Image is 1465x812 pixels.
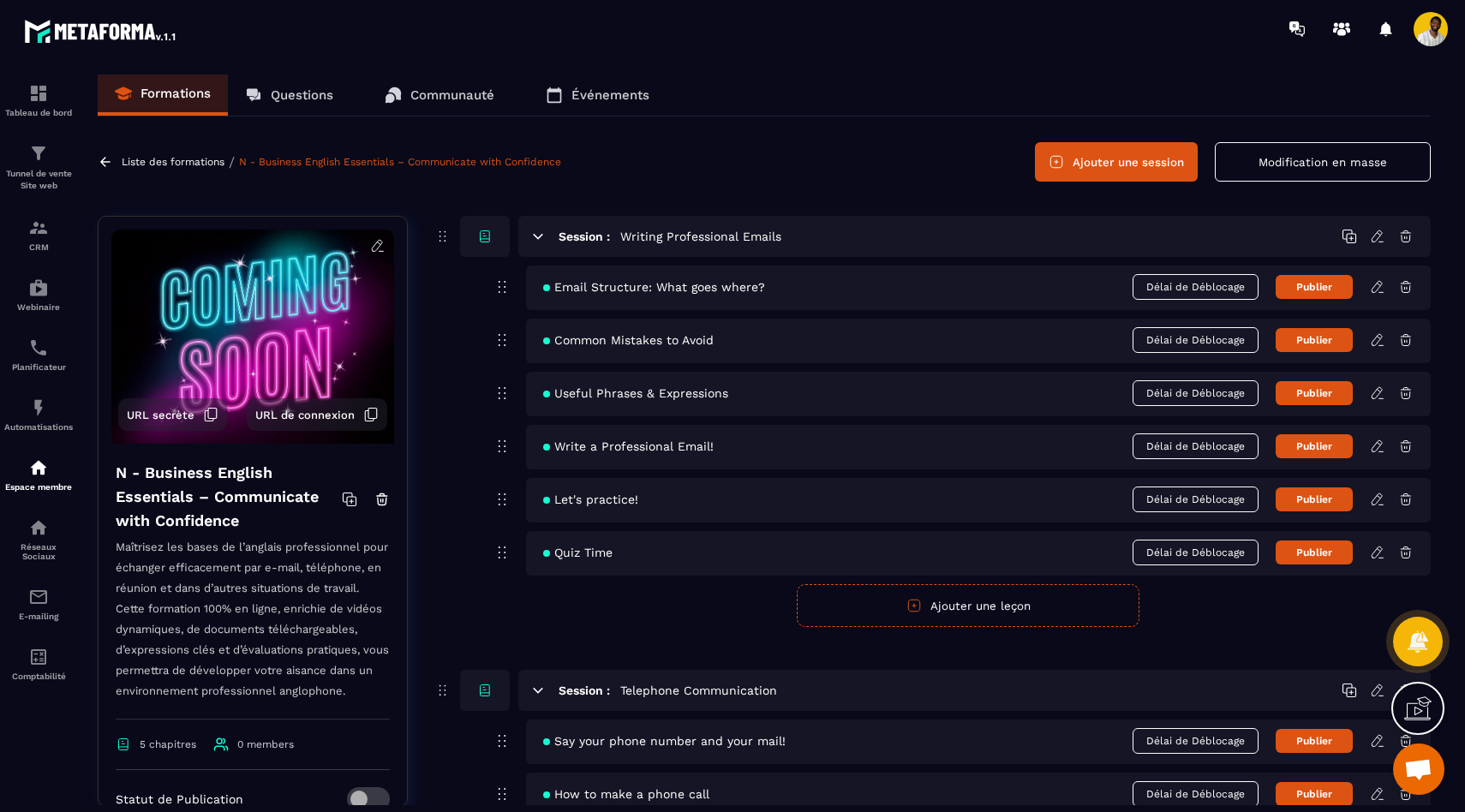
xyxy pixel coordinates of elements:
p: Maîtrisez les bases de l’anglais professionnel pour échanger efficacement par e-mail, téléphone, ... [116,537,390,719]
a: automationsautomationsAutomatisations [4,385,73,445]
img: formation [28,83,49,104]
img: automations [28,278,49,298]
p: Tunnel de vente Site web [4,168,73,192]
button: Modification en masse [1215,142,1431,182]
span: Let's practice! [543,493,638,506]
div: Ouvrir le chat [1393,743,1444,795]
h5: Telephone Communication [620,682,777,699]
img: scheduler [28,337,49,358]
a: schedulerschedulerPlanificateur [4,325,73,385]
h6: Session : [559,684,610,697]
img: automations [28,397,49,418]
a: social-networksocial-networkRéseaux Sociaux [4,505,73,574]
a: Liste des formations [122,156,224,168]
h5: Writing Professional Emails [620,228,781,245]
span: Email Structure: What goes where? [543,280,765,294]
p: Communauté [410,87,494,103]
button: URL de connexion [247,398,387,431]
img: logo [24,15,178,46]
img: social-network [28,517,49,538]
img: email [28,587,49,607]
img: accountant [28,647,49,667]
p: CRM [4,242,73,252]
p: Questions [271,87,333,103]
button: Publier [1276,782,1353,806]
span: Common Mistakes to Avoid [543,333,714,347]
p: Réseaux Sociaux [4,542,73,561]
p: Formations [141,86,211,101]
a: Formations [98,75,228,116]
span: Délai de Déblocage [1133,540,1259,565]
a: Événements [529,75,667,116]
button: URL secrète [118,398,227,431]
a: Communauté [368,75,511,116]
p: Espace membre [4,482,73,492]
span: Délai de Déblocage [1133,728,1259,754]
button: Publier [1276,275,1353,299]
span: Say your phone number and your mail! [543,734,786,748]
a: Questions [228,75,350,116]
a: emailemailE-mailing [4,574,73,634]
button: Publier [1276,487,1353,511]
span: URL secrète [127,409,194,421]
span: Quiz Time [543,546,613,559]
img: automations [28,457,49,478]
h4: N - Business English Essentials – Communicate with Confidence [116,461,342,533]
a: automationsautomationsEspace membre [4,445,73,505]
a: automationsautomationsWebinaire [4,265,73,325]
span: Délai de Déblocage [1133,433,1259,459]
a: N - Business English Essentials – Communicate with Confidence [239,156,561,168]
button: Publier [1276,381,1353,405]
span: URL de connexion [255,409,355,421]
span: Write a Professional Email! [543,439,714,453]
p: Statut de Publication [116,792,243,806]
p: Événements [571,87,649,103]
img: background [111,230,394,444]
img: formation [28,143,49,164]
p: E-mailing [4,612,73,621]
span: Délai de Déblocage [1133,380,1259,406]
span: 5 chapitres [140,738,196,750]
span: / [229,154,235,170]
button: Publier [1276,434,1353,458]
span: 0 members [237,738,294,750]
p: Comptabilité [4,672,73,681]
a: formationformationTableau de bord [4,70,73,130]
button: Publier [1276,729,1353,753]
img: formation [28,218,49,238]
span: How to make a phone call [543,787,709,801]
a: formationformationCRM [4,205,73,265]
a: formationformationTunnel de vente Site web [4,130,73,205]
span: Useful Phrases & Expressions [543,386,728,400]
button: Ajouter une leçon [797,584,1139,627]
span: Délai de Déblocage [1133,487,1259,512]
p: Automatisations [4,422,73,432]
a: accountantaccountantComptabilité [4,634,73,694]
p: Webinaire [4,302,73,312]
p: Tableau de bord [4,108,73,117]
h6: Session : [559,230,610,243]
button: Publier [1276,540,1353,564]
button: Publier [1276,328,1353,352]
p: Planificateur [4,362,73,372]
span: Délai de Déblocage [1133,781,1259,807]
button: Ajouter une session [1035,142,1198,182]
span: Délai de Déblocage [1133,274,1259,300]
span: Délai de Déblocage [1133,327,1259,353]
